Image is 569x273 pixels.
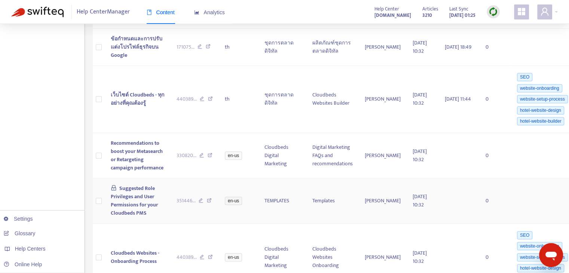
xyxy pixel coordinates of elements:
iframe: Botón para iniciar la ventana de mensajería [539,243,563,267]
span: lock [111,185,117,191]
span: website-setup-process [517,253,568,261]
td: th [219,66,259,134]
td: 0 [480,178,510,224]
td: Digital Marketing FAQs and recommendations [306,133,359,178]
span: website-setup-process [517,95,568,103]
span: area-chart [194,10,199,15]
span: [DATE] 10:32 [413,249,427,266]
span: 440389 ... [177,253,197,261]
td: 0 [480,29,510,66]
span: Cloudbeds Websites - Onboarding Process [111,249,159,266]
td: [PERSON_NAME] [359,178,407,224]
span: SEO [517,73,532,81]
span: hotel-website-builder [517,117,565,125]
span: 171075 ... [177,43,195,51]
td: th [219,29,259,66]
strong: 3210 [422,11,432,19]
span: hotel-website-design [517,106,564,114]
td: ชุดการตลาดดิจิทัล [259,29,306,66]
span: Suggested Role Privileges and User Permissions for your Cloudbeds PMS [111,184,158,217]
span: en-us [225,253,242,261]
span: Recommendations to boost your Metasearch or Retargeting campaign performance [111,139,163,172]
span: Analytics [194,9,225,15]
span: Content [147,9,175,15]
strong: [DATE] 01:25 [449,11,475,19]
span: Help Centers [15,246,46,252]
td: ชุดการตลาดดิจิทัล [259,66,306,134]
span: en-us [225,151,242,160]
span: en-us [225,197,242,205]
span: [DATE] 11:44 [445,95,471,103]
span: appstore [517,7,526,16]
span: 440389 ... [177,95,197,103]
span: website-onboarding [517,242,562,250]
span: [DATE] 10:32 [413,147,427,164]
td: Templates [306,178,359,224]
span: [DATE] 10:32 [413,39,427,55]
td: 0 [480,66,510,134]
img: sync.dc5367851b00ba804db3.png [489,7,498,16]
td: [PERSON_NAME] [359,29,407,66]
td: [PERSON_NAME] [359,133,407,178]
td: Cloudbeds Digital Marketing [259,133,306,178]
span: 351446 ... [177,197,196,205]
span: เว็บไซต์ Cloudbeds - ทุกอย่างที่คุณต้องรู้ [111,91,164,107]
td: Cloudbeds Websites Builder [306,66,359,134]
span: [DATE] 18:49 [445,43,471,51]
a: Glossary [4,230,35,236]
a: Online Help [4,261,42,267]
td: [PERSON_NAME] [359,66,407,134]
span: SEO [517,231,532,239]
span: book [147,10,152,15]
span: website-onboarding [517,84,562,92]
span: 330820 ... [177,151,196,160]
span: Last Sync [449,5,468,13]
span: [DATE] 10:32 [413,91,427,107]
span: [DATE] 10:32 [413,192,427,209]
span: Articles [422,5,438,13]
span: Help Center Manager [77,5,130,19]
span: ข้อกำหนดและการปรับแต่งโปรไฟล์ธุรกิจบน Google [111,34,162,59]
td: 0 [480,133,510,178]
span: hotel-website-design [517,264,564,272]
span: user [540,7,549,16]
td: ผลิตภัณฑ์ชุดการตลาดดิจิทัล [306,29,359,66]
td: TEMPLATES [259,178,306,224]
span: Help Center [374,5,399,13]
a: [DOMAIN_NAME] [374,11,411,19]
a: Settings [4,216,33,222]
img: Swifteq [11,7,64,17]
